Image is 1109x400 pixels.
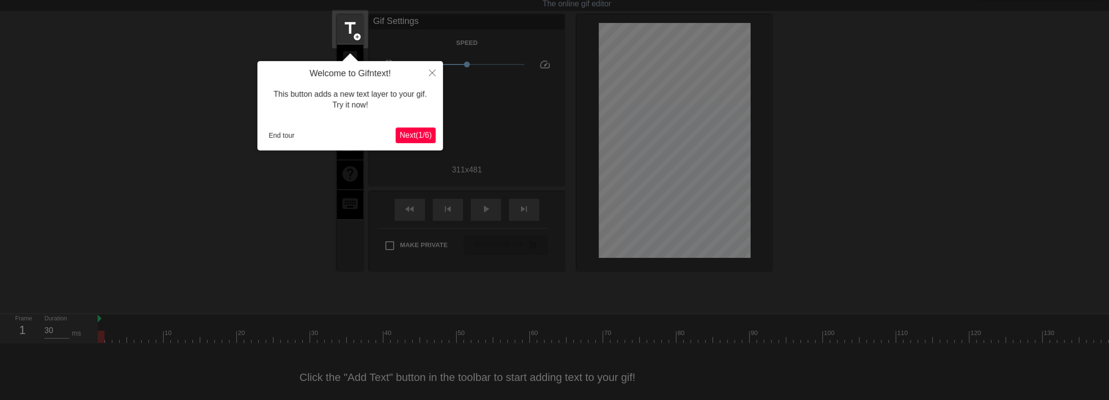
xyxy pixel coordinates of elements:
h4: Welcome to Gifntext! [265,68,436,79]
div: This button adds a new text layer to your gif. Try it now! [265,79,436,121]
button: Close [421,61,443,84]
button: Next [396,127,436,143]
button: End tour [265,128,298,143]
span: Next ( 1 / 6 ) [399,131,432,139]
